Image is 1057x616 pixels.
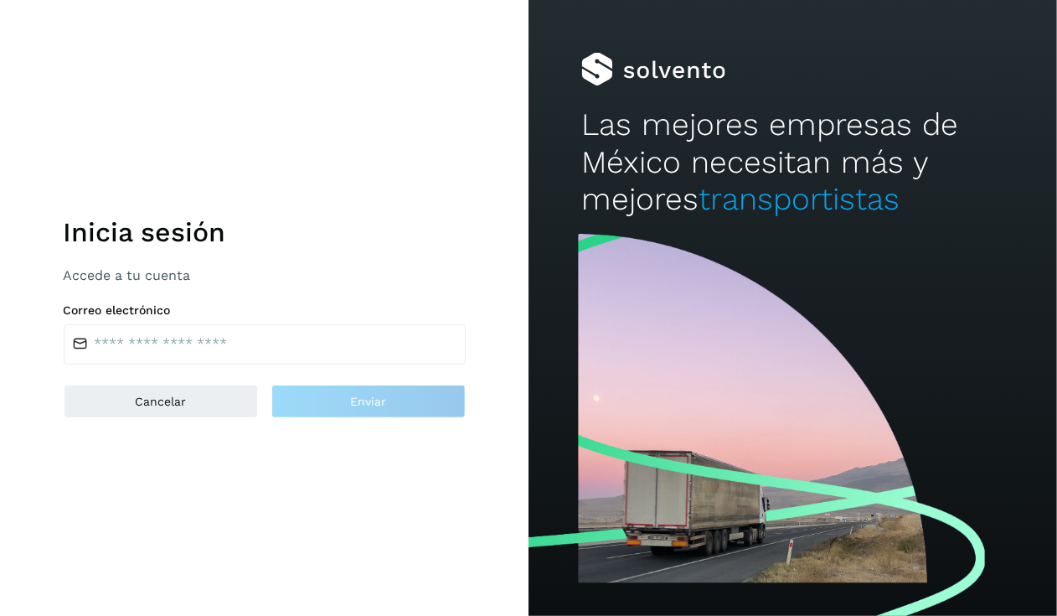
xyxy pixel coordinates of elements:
button: Cancelar [64,385,258,418]
span: Cancelar [135,396,186,407]
button: Enviar [271,385,466,418]
span: Enviar [350,396,386,407]
h1: Inicia sesión [64,216,466,248]
label: Correo electrónico [64,303,466,318]
span: transportistas [699,181,900,217]
h2: Las mejores empresas de México necesitan más y mejores [581,106,1004,218]
p: Accede a tu cuenta [64,267,466,283]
